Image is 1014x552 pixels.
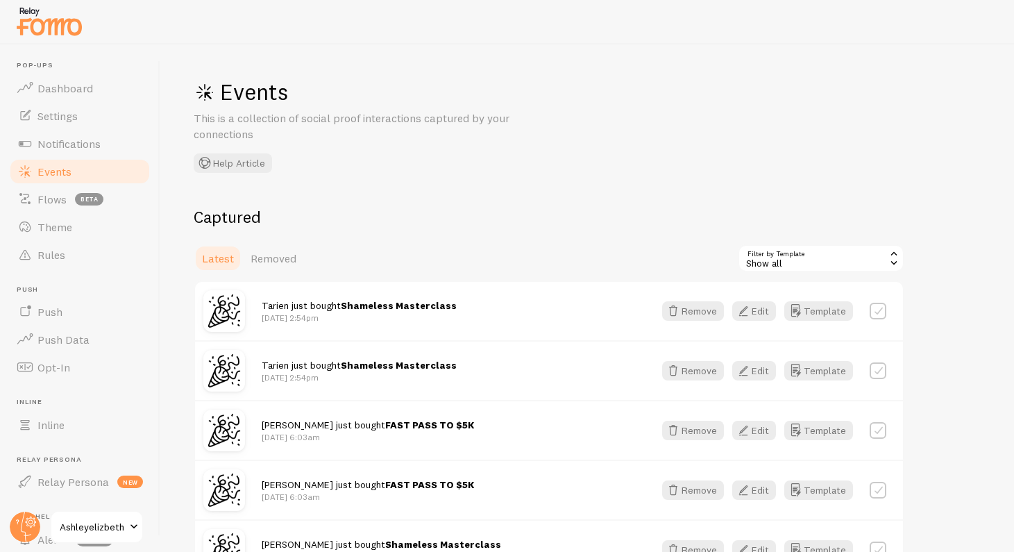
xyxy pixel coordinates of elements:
span: Push Data [37,333,90,346]
button: Edit [732,361,776,380]
button: Template [784,361,853,380]
span: Events [37,165,71,178]
span: Push [17,285,151,294]
strong: FAST PASS TO $5K [385,478,474,491]
strong: Shameless Masterclass [385,538,501,551]
span: Opt-In [37,360,70,374]
a: Push [8,298,151,326]
button: Help Article [194,153,272,173]
span: Rules [37,248,65,262]
button: Remove [662,421,724,440]
button: Edit [732,421,776,440]
span: Inline [17,398,151,407]
img: 0DNL0hvbSemktrw8pUFA [203,290,245,332]
a: Removed [242,244,305,272]
button: Remove [662,480,724,500]
a: Events [8,158,151,185]
span: [PERSON_NAME] just bought [262,538,501,551]
p: [DATE] 6:03am [262,491,474,503]
img: 0DNL0hvbSemktrw8pUFA [203,410,245,451]
button: Template [784,301,853,321]
span: new [117,476,143,488]
h1: Events [194,78,610,106]
span: Removed [251,251,296,265]
a: Rules [8,241,151,269]
a: Notifications [8,130,151,158]
a: Flows beta [8,185,151,213]
a: Ashleyelizbeth [50,510,144,544]
p: [DATE] 2:54pm [262,371,457,383]
p: [DATE] 6:03am [262,431,474,443]
span: Inline [37,418,65,432]
span: Flows [37,192,67,206]
button: Remove [662,361,724,380]
span: beta [75,193,103,206]
a: Edit [732,421,784,440]
button: Template [784,480,853,500]
img: 0DNL0hvbSemktrw8pUFA [203,350,245,392]
p: [DATE] 2:54pm [262,312,457,324]
a: Edit [732,480,784,500]
a: Latest [194,244,242,272]
span: Tarien just bought [262,299,457,312]
span: [PERSON_NAME] just bought [262,478,474,491]
span: Relay Persona [37,475,109,489]
span: Pop-ups [17,61,151,70]
a: Theme [8,213,151,241]
span: Push [37,305,62,319]
span: Latest [202,251,234,265]
a: Edit [732,301,784,321]
button: Edit [732,301,776,321]
a: Opt-In [8,353,151,381]
span: Tarien just bought [262,359,457,371]
a: Dashboard [8,74,151,102]
div: Show all [738,244,904,272]
a: Relay Persona new [8,468,151,496]
img: 0DNL0hvbSemktrw8pUFA [203,469,245,511]
button: Template [784,421,853,440]
span: Theme [37,220,72,234]
button: Edit [732,480,776,500]
span: [PERSON_NAME] just bought [262,419,474,431]
img: fomo-relay-logo-orange.svg [15,3,84,39]
a: Push Data [8,326,151,353]
span: Ashleyelizbeth [60,519,126,535]
strong: Shameless Masterclass [341,359,457,371]
button: Remove [662,301,724,321]
strong: FAST PASS TO $5K [385,419,474,431]
a: Inline [8,411,151,439]
a: Edit [732,361,784,380]
span: Relay Persona [17,455,151,465]
strong: Shameless Masterclass [341,299,457,312]
p: This is a collection of social proof interactions captured by your connections [194,110,527,142]
h2: Captured [194,206,904,228]
a: Settings [8,102,151,130]
span: Dashboard [37,81,93,95]
span: Notifications [37,137,101,151]
span: Settings [37,109,78,123]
